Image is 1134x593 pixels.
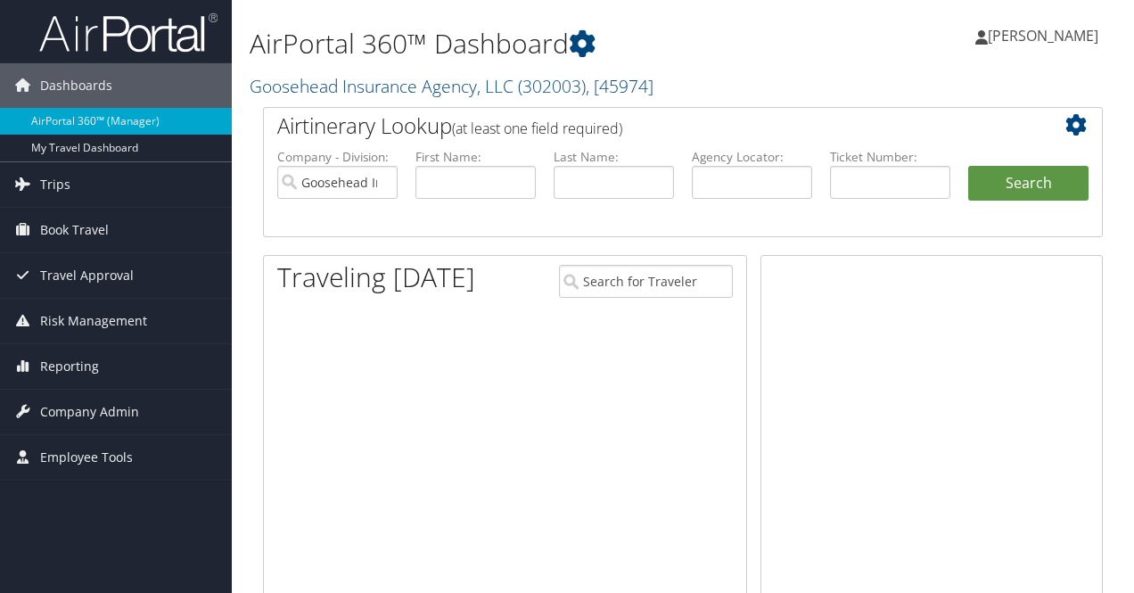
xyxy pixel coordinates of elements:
[586,74,653,98] span: , [ 45974 ]
[40,63,112,108] span: Dashboards
[40,435,133,480] span: Employee Tools
[39,12,218,54] img: airportal-logo.png
[692,148,812,166] label: Agency Locator:
[415,148,536,166] label: First Name:
[554,148,674,166] label: Last Name:
[277,111,1019,141] h2: Airtinerary Lookup
[830,148,950,166] label: Ticket Number:
[452,119,622,138] span: (at least one field required)
[277,259,475,296] h1: Traveling [DATE]
[40,344,99,389] span: Reporting
[968,166,1089,202] button: Search
[975,9,1116,62] a: [PERSON_NAME]
[40,162,70,207] span: Trips
[559,265,734,298] input: Search for Traveler
[40,299,147,343] span: Risk Management
[988,26,1098,45] span: [PERSON_NAME]
[40,390,139,434] span: Company Admin
[250,74,653,98] a: Goosehead Insurance Agency, LLC
[277,148,398,166] label: Company - Division:
[250,25,827,62] h1: AirPortal 360™ Dashboard
[40,208,109,252] span: Book Travel
[40,253,134,298] span: Travel Approval
[518,74,586,98] span: ( 302003 )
